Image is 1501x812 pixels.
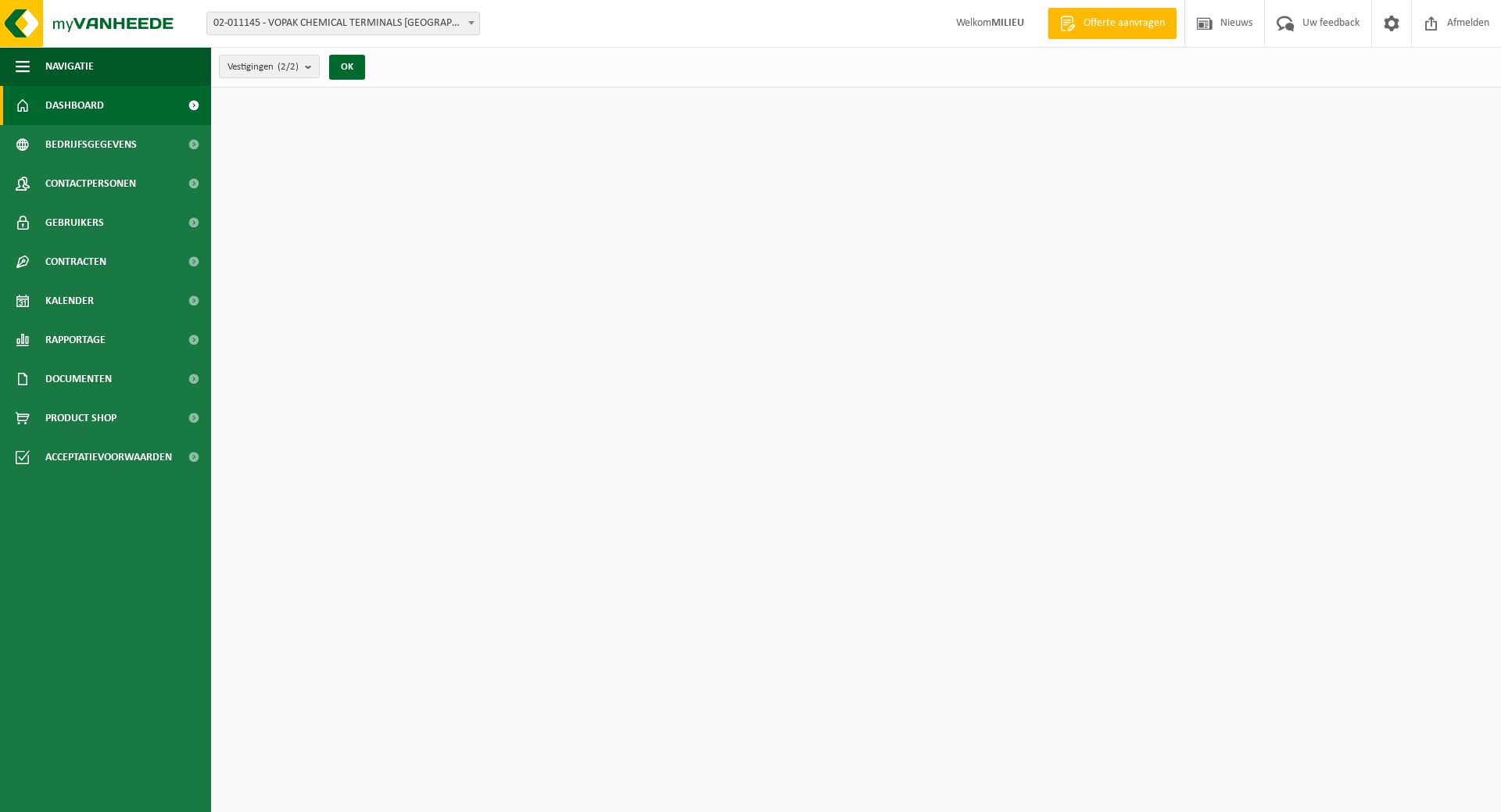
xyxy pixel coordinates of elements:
span: Rapportage [45,320,106,359]
span: Acceptatievoorwaarden [45,438,172,477]
span: Contracten [45,242,106,281]
span: Navigatie [45,47,94,86]
span: Dashboard [45,86,104,125]
span: Kalender [45,281,94,320]
span: 02-011145 - VOPAK CHEMICAL TERMINALS BELGIUM ACS - ANTWERPEN [206,12,480,35]
span: Offerte aanvragen [1080,16,1169,31]
span: 02-011145 - VOPAK CHEMICAL TERMINALS BELGIUM ACS - ANTWERPEN [207,13,479,34]
span: Gebruikers [45,203,104,242]
strong: MILIEU [991,17,1024,29]
button: OK [329,55,365,80]
span: Vestigingen [227,55,299,79]
span: Contactpersonen [45,164,136,203]
span: Product Shop [45,399,116,438]
a: Offerte aanvragen [1048,8,1177,39]
button: Vestigingen(2/2) [219,55,320,78]
count: (2/2) [278,62,299,72]
span: Documenten [45,359,112,399]
span: Bedrijfsgegevens [45,125,137,164]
